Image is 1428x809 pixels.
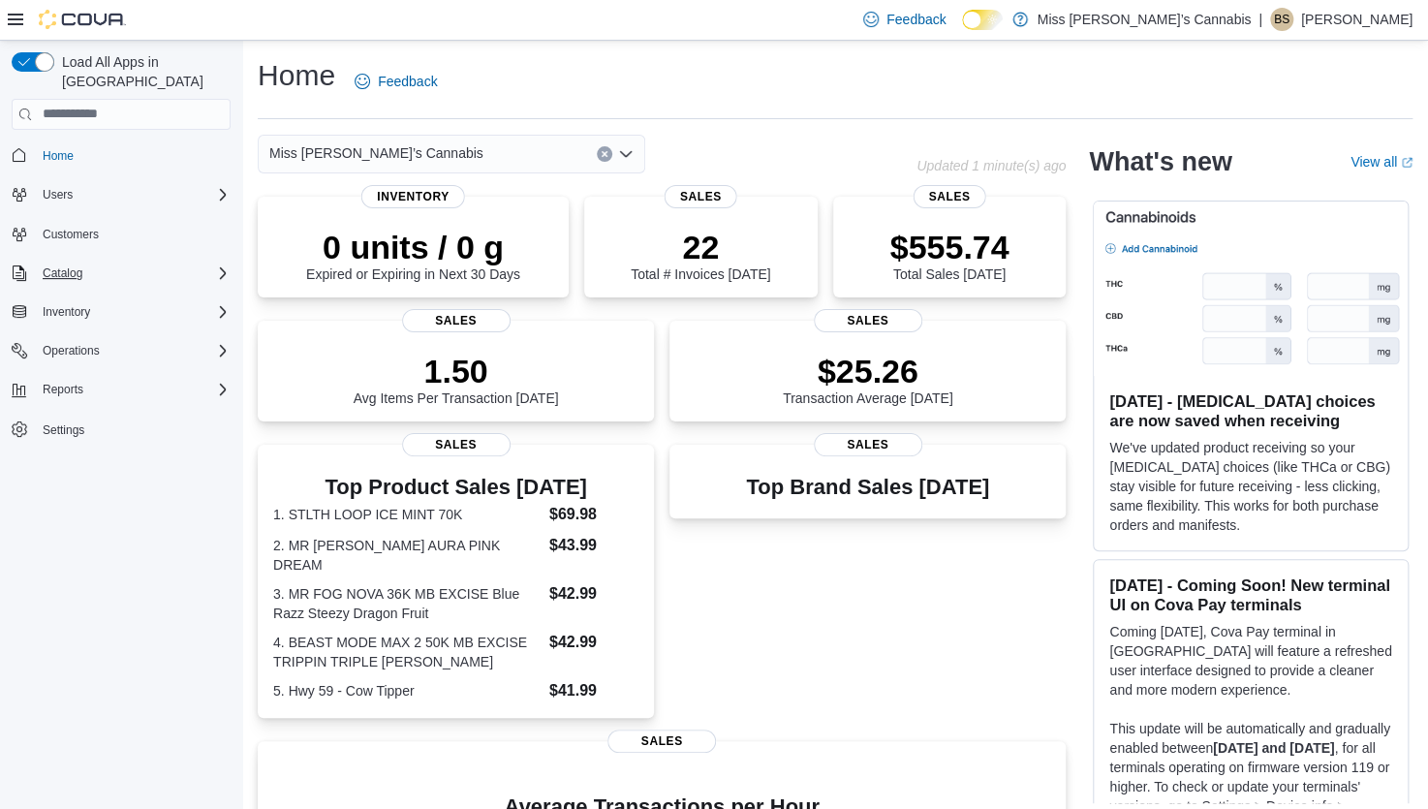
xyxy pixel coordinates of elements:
span: Home [43,148,74,164]
img: Cova [39,10,126,29]
dd: $41.99 [549,679,638,702]
span: Sales [607,730,716,753]
span: Sales [814,433,922,456]
dd: $42.99 [549,582,638,606]
div: Expired or Expiring in Next 30 Days [306,228,520,282]
svg: External link [1401,157,1412,169]
p: 0 units / 0 g [306,228,520,266]
span: Customers [43,227,99,242]
div: Total Sales [DATE] [889,228,1009,282]
span: Catalog [43,265,82,281]
nav: Complex example [12,134,231,494]
span: Feedback [886,10,946,29]
strong: [DATE] and [DATE] [1213,740,1334,756]
h3: [DATE] - Coming Soon! New terminal UI on Cova Pay terminals [1109,576,1392,614]
span: Users [35,183,231,206]
span: Operations [43,343,100,358]
button: Home [4,141,238,170]
h3: Top Product Sales [DATE] [273,476,638,499]
p: Updated 1 minute(s) ago [916,158,1066,173]
span: Reports [35,378,231,401]
div: Avg Items Per Transaction [DATE] [354,352,559,406]
span: Customers [35,222,231,246]
span: Settings [35,417,231,441]
span: Inventory [43,304,90,320]
input: Dark Mode [962,10,1003,30]
p: | [1258,8,1262,31]
span: Sales [913,185,985,208]
span: Sales [402,309,511,332]
p: 1.50 [354,352,559,390]
span: Catalog [35,262,231,285]
a: Feedback [347,62,445,101]
h1: Home [258,56,335,95]
dt: 4. BEAST MODE MAX 2 50K MB EXCISE TRIPPIN TRIPLE [PERSON_NAME] [273,633,542,671]
p: Miss [PERSON_NAME]’s Cannabis [1038,8,1252,31]
button: Reports [35,378,91,401]
span: Users [43,187,73,202]
dd: $43.99 [549,534,638,557]
h3: Top Brand Sales [DATE] [746,476,989,499]
h3: [DATE] - [MEDICAL_DATA] choices are now saved when receiving [1109,391,1392,430]
button: Operations [4,337,238,364]
span: Feedback [378,72,437,91]
dt: 3. MR FOG NOVA 36K MB EXCISE Blue Razz Steezy Dragon Fruit [273,584,542,623]
button: Open list of options [618,146,634,162]
dt: 1. STLTH LOOP ICE MINT 70K [273,505,542,524]
p: Coming [DATE], Cova Pay terminal in [GEOGRAPHIC_DATA] will feature a refreshed user interface des... [1109,622,1392,700]
p: 22 [631,228,770,266]
a: Customers [35,223,107,246]
span: Settings [43,422,84,438]
p: $25.26 [783,352,953,390]
button: Catalog [4,260,238,287]
button: Settings [4,415,238,443]
span: Inventory [361,185,465,208]
p: [PERSON_NAME] [1301,8,1412,31]
h2: What's new [1089,146,1231,177]
div: Transaction Average [DATE] [783,352,953,406]
span: Reports [43,382,83,397]
p: We've updated product receiving so your [MEDICAL_DATA] choices (like THCa or CBG) stay visible fo... [1109,438,1392,535]
button: Inventory [4,298,238,326]
span: Sales [814,309,922,332]
button: Customers [4,220,238,248]
span: BS [1274,8,1289,31]
span: Inventory [35,300,231,324]
dd: $42.99 [549,631,638,654]
dt: 5. Hwy 59 - Cow Tipper [273,681,542,700]
span: Miss [PERSON_NAME]’s Cannabis [269,141,483,165]
a: Settings [35,419,92,442]
span: Home [35,143,231,168]
button: Users [35,183,80,206]
div: Brindervir Singh [1270,8,1293,31]
span: Dark Mode [962,30,963,31]
span: Load All Apps in [GEOGRAPHIC_DATA] [54,52,231,91]
div: Total # Invoices [DATE] [631,228,770,282]
p: $555.74 [889,228,1009,266]
dd: $69.98 [549,503,638,526]
span: Operations [35,339,231,362]
dt: 2. MR [PERSON_NAME] AURA PINK DREAM [273,536,542,575]
span: Sales [665,185,737,208]
button: Catalog [35,262,90,285]
button: Users [4,181,238,208]
a: Home [35,144,81,168]
a: View allExternal link [1350,154,1412,170]
button: Clear input [597,146,612,162]
button: Inventory [35,300,98,324]
button: Reports [4,376,238,403]
span: Sales [402,433,511,456]
button: Operations [35,339,108,362]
